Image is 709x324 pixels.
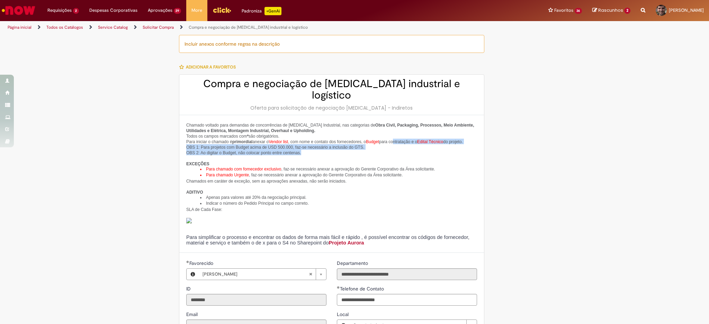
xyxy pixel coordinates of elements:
[186,139,269,144] span: Para iniciar o chamado é anexar o
[186,104,477,111] div: Oferta para solicitação de negociação [MEDICAL_DATA] - Indiretos
[5,21,467,34] ul: Trilhas de página
[305,269,316,280] abbr: Limpar campo Favorecido
[186,161,209,166] span: EXCEÇÕES
[269,139,288,144] span: Vendor list
[340,286,385,292] span: Telefone de Contato
[179,60,240,74] button: Adicionar a Favoritos
[186,207,222,212] span: SLA de Cada Fase:
[213,5,231,15] img: click_logo_yellow_360x200.png
[1,3,36,17] img: ServiceNow
[200,195,477,201] li: Apenas para valores até 20% da negociação principal.
[186,285,192,292] label: Somente leitura - ID
[379,139,417,144] span: para contratação e o
[242,7,281,15] div: Padroniza
[337,311,350,317] span: Local
[366,139,379,144] span: Budget
[203,269,309,280] span: [PERSON_NAME]
[186,260,189,263] span: Obrigatório Preenchido
[98,25,128,30] a: Service Catalog
[191,7,202,14] span: More
[199,269,326,280] a: [PERSON_NAME]Limpar campo Favorecido
[186,139,463,155] span: do projeto. OBS 1: Para projetos com Budget acima de USD 500.000, faz-se necessário a inclusão do...
[47,7,72,14] span: Requisições
[575,8,582,14] span: 36
[592,7,630,14] a: Rascunhos
[186,179,347,184] span: Chamados em caráter de exceção, sem as aprovações anexadas, não serão iniciados.
[186,294,326,306] input: ID
[186,218,192,223] img: sys_attachment.do
[187,269,199,280] button: Favorecido, Visualizar este registro Igor Goersch Andrade Aragao
[554,7,573,14] span: Favoritos
[281,167,435,172] span: , faz-se necessário anexar a aprovação do Gerente Corporativo da Área solicitante.
[232,139,253,144] strong: primordial
[186,234,477,246] p: Para simplificar o processo e encontrar os dados de forma mais fácil e rápido , é possível encont...
[189,260,215,266] span: Necessários - Favorecido
[186,123,474,133] span: Chamado voltado para demandas de concorrências de [MEDICAL_DATA] Industrial, nas categorias de
[264,7,281,15] p: +GenAi
[288,139,366,144] span: , com nome e contato dos fornecedores, o
[598,7,623,13] span: Rascunhos
[8,25,32,30] a: Página inicial
[337,260,369,267] label: Somente leitura - Departamento
[186,78,477,101] h2: Compra e negociação de [MEDICAL_DATA] industrial e logístico
[189,25,308,30] a: Compra e negociação de [MEDICAL_DATA] industrial e logístico
[186,134,279,139] span: Todos os campos marcados com são obrigatórios.
[200,166,477,172] li: Para chamado com fornecedor exclusivo
[179,35,484,53] div: Incluir anexos conforme regras na descrição
[186,190,203,195] span: ADITIVO
[337,268,477,280] input: Departamento
[186,286,192,292] span: Somente leitura - ID
[249,173,403,177] span: , faz-se necessário anexar a aprovação do Gerente Corporativo da Área solicitante.
[669,7,704,13] span: [PERSON_NAME]
[417,139,443,144] span: Edital Técnico
[148,7,172,14] span: Aprovações
[46,25,83,30] a: Todos os Catálogos
[73,8,79,14] span: 2
[200,201,477,206] li: Indicar o número do Pedido Principal no campo correto.
[186,311,199,318] label: Somente leitura - Email
[624,8,630,14] span: 2
[89,7,137,14] span: Despesas Corporativas
[143,25,174,30] a: Solicitar Compra
[337,294,477,306] input: Telefone de Contato
[200,172,477,178] li: Para chamado Urgente
[186,64,236,70] span: Adicionar a Favoritos
[174,8,181,14] span: 29
[337,286,340,289] span: Obrigatório Preenchido
[329,240,364,246] a: Projeto Aurora
[186,311,199,317] span: Somente leitura - Email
